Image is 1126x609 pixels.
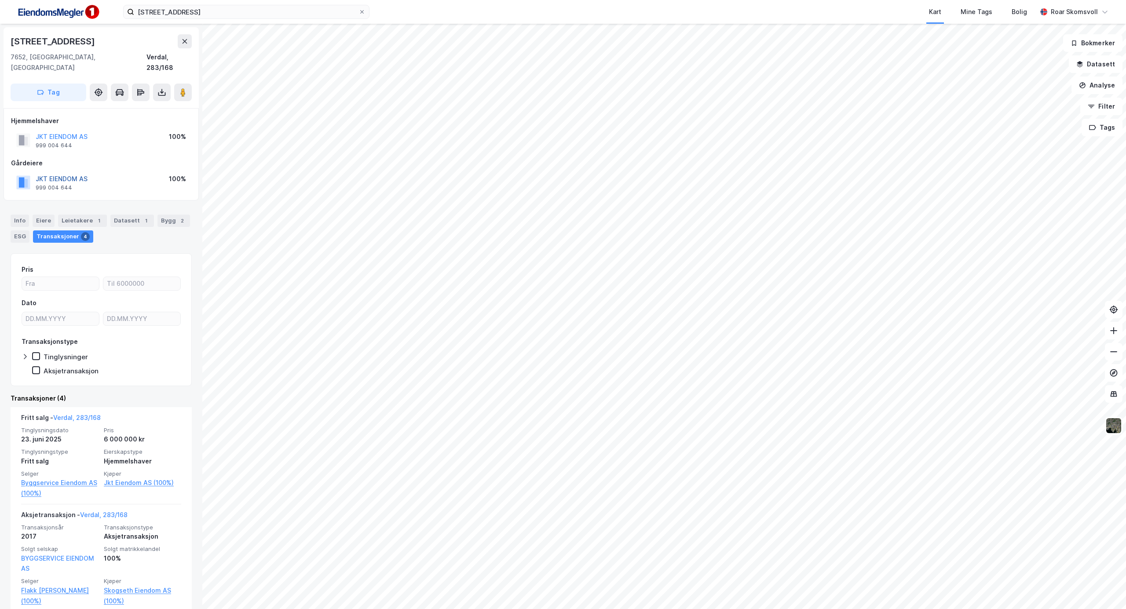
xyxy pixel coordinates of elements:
div: Aksjetransaksjon [44,367,99,375]
div: Gårdeiere [11,158,191,168]
div: Transaksjoner (4) [11,393,192,404]
img: 9k= [1105,417,1122,434]
a: Flakk [PERSON_NAME] (100%) [21,585,99,606]
span: Solgt selskap [21,545,99,553]
div: 7652, [GEOGRAPHIC_DATA], [GEOGRAPHIC_DATA] [11,52,146,73]
div: [STREET_ADDRESS] [11,34,97,48]
div: Transaksjonstype [22,336,78,347]
input: Til 6000000 [103,277,180,290]
button: Bokmerker [1063,34,1122,52]
span: Kjøper [104,577,181,585]
div: Datasett [110,215,154,227]
span: Pris [104,427,181,434]
div: 23. juni 2025 [21,434,99,445]
a: Skogseth Eiendom AS (100%) [104,585,181,606]
a: Byggservice Eiendom AS (100%) [21,478,99,499]
div: 2 [178,216,186,225]
div: Transaksjoner [33,230,93,243]
div: Kontrollprogram for chat [1082,567,1126,609]
span: Transaksjonstype [104,524,181,531]
div: 2017 [21,531,99,542]
div: Aksjetransaksjon - [21,510,128,524]
span: Selger [21,577,99,585]
div: Dato [22,298,37,308]
span: Transaksjonsår [21,524,99,531]
div: 4 [81,232,90,241]
input: Fra [22,277,99,290]
input: Søk på adresse, matrikkel, gårdeiere, leietakere eller personer [134,5,358,18]
div: Hjemmelshaver [11,116,191,126]
div: Fritt salg [21,456,99,467]
div: Pris [22,264,33,275]
div: Mine Tags [961,7,992,17]
div: Verdal, 283/168 [146,52,192,73]
input: DD.MM.YYYY [103,312,180,325]
div: 1 [95,216,103,225]
button: Analyse [1071,77,1122,94]
a: Jkt Eiendom AS (100%) [104,478,181,488]
div: Info [11,215,29,227]
div: Bolig [1012,7,1027,17]
button: Tags [1082,119,1122,136]
button: Filter [1080,98,1122,115]
div: 100% [169,174,186,184]
span: Tinglysningsdato [21,427,99,434]
a: BYGGSERVICE EIENDOM AS [21,554,94,573]
a: Verdal, 283/168 [80,511,128,518]
span: Kjøper [104,470,181,478]
div: Aksjetransaksjon [104,531,181,542]
div: Fritt salg - [21,412,101,427]
span: Solgt matrikkelandel [104,545,181,553]
a: Verdal, 283/168 [53,414,101,421]
div: Hjemmelshaver [104,456,181,467]
div: 100% [104,553,181,564]
span: Selger [21,470,99,478]
iframe: Chat Widget [1082,567,1126,609]
div: ESG [11,230,29,243]
button: Datasett [1069,55,1122,73]
div: Leietakere [58,215,107,227]
div: Eiere [33,215,55,227]
div: Kart [929,7,941,17]
button: Tag [11,84,86,101]
input: DD.MM.YYYY [22,312,99,325]
div: 1 [142,216,150,225]
div: Roar Skomsvoll [1051,7,1098,17]
div: Tinglysninger [44,353,88,361]
div: 100% [169,131,186,142]
img: F4PB6Px+NJ5v8B7XTbfpPpyloAAAAASUVORK5CYII= [14,2,102,22]
span: Eierskapstype [104,448,181,456]
div: Bygg [157,215,190,227]
div: 6 000 000 kr [104,434,181,445]
div: 999 004 644 [36,184,72,191]
span: Tinglysningstype [21,448,99,456]
div: 999 004 644 [36,142,72,149]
